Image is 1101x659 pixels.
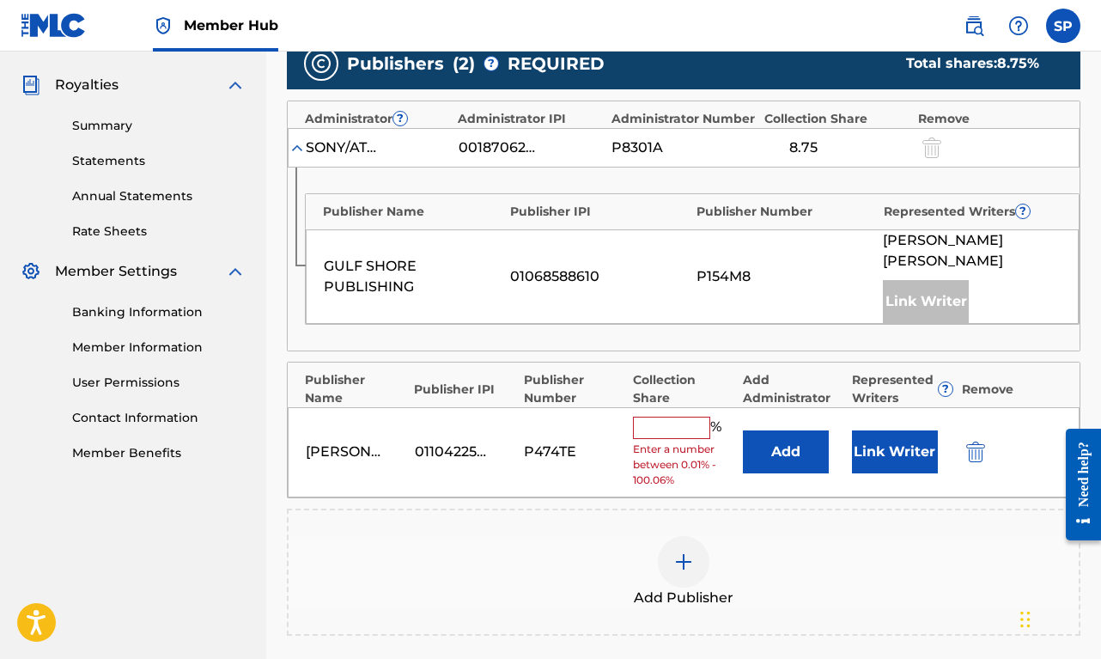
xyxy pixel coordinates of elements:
[510,266,688,287] div: 01068588610
[1020,594,1031,645] div: Drag
[710,417,726,439] span: %
[743,430,829,473] button: Add
[1016,204,1030,218] span: ?
[696,203,875,221] div: Publisher Number
[1008,15,1029,36] img: help
[510,203,689,221] div: Publisher IPI
[906,53,1046,74] div: Total shares:
[72,303,246,321] a: Banking Information
[634,588,733,608] span: Add Publisher
[884,203,1062,221] div: Represented Writers
[852,430,938,473] button: Link Writer
[508,51,605,76] span: REQUIRED
[453,51,475,76] span: ( 2 )
[1001,9,1036,43] div: Help
[414,381,514,399] div: Publisher IPI
[696,266,874,287] div: P154M8
[918,110,1062,128] div: Remove
[633,442,733,488] span: Enter a number between 0.01% - 100.06%
[289,139,306,156] img: expand-cell-toggle
[72,339,246,357] a: Member Information
[305,110,449,128] div: Administrator
[1053,413,1101,555] iframe: Resource Center
[962,381,1062,399] div: Remove
[964,15,984,36] img: search
[153,15,173,36] img: Top Rightsholder
[458,110,602,128] div: Administrator IPI
[72,117,246,135] a: Summary
[225,261,246,282] img: expand
[852,371,952,407] div: Represented Writers
[524,371,624,407] div: Publisher Number
[611,110,756,128] div: Administrator Number
[72,374,246,392] a: User Permissions
[72,444,246,462] a: Member Benefits
[743,371,843,407] div: Add Administrator
[55,75,119,95] span: Royalties
[997,55,1039,71] span: 8.75 %
[305,371,405,407] div: Publisher Name
[347,51,444,76] span: Publishers
[324,256,502,297] div: GULF SHORE PUBLISHING
[72,152,246,170] a: Statements
[21,75,41,95] img: Royalties
[484,57,498,70] span: ?
[72,223,246,241] a: Rate Sheets
[184,15,278,35] span: Member Hub
[764,110,909,128] div: Collection Share
[393,112,407,125] span: ?
[311,53,332,74] img: publishers
[633,371,733,407] div: Collection Share
[883,230,1061,272] span: [PERSON_NAME] [PERSON_NAME]
[72,187,246,205] a: Annual Statements
[1046,9,1080,43] div: User Menu
[1015,577,1101,659] iframe: Chat Widget
[323,203,502,221] div: Publisher Name
[957,9,991,43] a: Public Search
[225,75,246,95] img: expand
[673,552,694,572] img: add
[21,13,87,38] img: MLC Logo
[21,261,41,282] img: Member Settings
[939,382,952,396] span: ?
[55,261,177,282] span: Member Settings
[72,409,246,427] a: Contact Information
[966,442,985,462] img: 12a2ab48e56ec057fbd8.svg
